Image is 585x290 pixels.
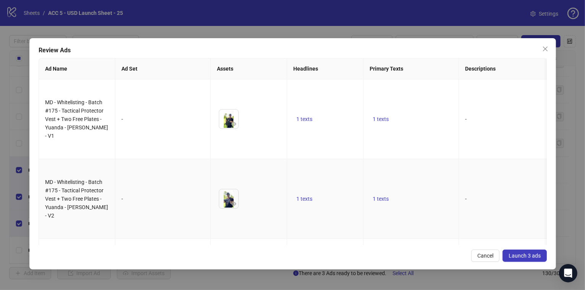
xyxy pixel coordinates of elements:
[39,46,547,55] div: Review Ads
[559,264,577,282] div: Open Intercom Messenger
[370,114,392,124] button: 1 texts
[121,195,204,203] div: -
[373,116,389,122] span: 1 texts
[287,58,364,79] th: Headlines
[471,250,499,262] button: Cancel
[459,58,554,79] th: Descriptions
[465,116,467,122] span: -
[293,194,315,203] button: 1 texts
[115,58,211,79] th: Ad Set
[39,58,115,79] th: Ad Name
[465,196,467,202] span: -
[231,121,236,127] span: eye
[364,58,459,79] th: Primary Texts
[373,196,389,202] span: 1 texts
[121,115,204,123] div: -
[45,99,108,139] span: MD - Whitelisting - Batch #175 - Tactical Protector Vest + Two Free Plates - Yuanda - [PERSON_NAM...
[539,43,551,55] button: Close
[508,253,540,259] span: Launch 3 ads
[293,114,315,124] button: 1 texts
[45,179,108,219] span: MD - Whitelisting - Batch #175 - Tactical Protector Vest + Two Free Plates - Yuanda - [PERSON_NAM...
[296,116,312,122] span: 1 texts
[370,194,392,203] button: 1 texts
[211,58,287,79] th: Assets
[542,46,548,52] span: close
[231,201,236,206] span: eye
[229,199,238,208] button: Preview
[477,253,493,259] span: Cancel
[219,110,238,129] img: Asset 1
[229,119,238,129] button: Preview
[502,250,546,262] button: Launch 3 ads
[296,196,312,202] span: 1 texts
[219,189,238,208] img: Asset 1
